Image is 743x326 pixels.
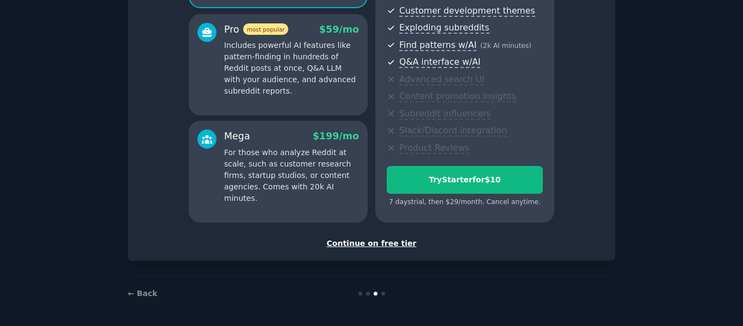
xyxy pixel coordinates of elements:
[313,131,359,142] span: $ 199 /mo
[399,57,480,68] span: Q&A interface w/AI
[224,40,359,97] p: Includes powerful AI features like pattern-finding in hundreds of Reddit posts at once, Q&A LLM w...
[399,91,516,102] span: Content promotion insights
[399,22,489,34] span: Exploding subreddits
[128,289,157,298] a: ← Back
[399,74,484,85] span: Advanced search UI
[399,5,535,17] span: Customer development themes
[399,108,491,120] span: Subreddit influencers
[224,130,250,143] div: Mega
[243,23,289,35] span: most popular
[224,23,288,36] div: Pro
[319,24,359,35] span: $ 59 /mo
[387,166,543,194] button: TryStarterfor$10
[399,125,507,137] span: Slack/Discord integration
[399,143,469,154] span: Product Reviews
[139,238,604,249] div: Continue on free tier
[480,42,531,50] span: ( 2k AI minutes )
[399,40,476,51] span: Find patterns w/AI
[387,174,542,186] div: Try Starter for $10
[387,198,543,207] div: 7 days trial, then $ 29 /month . Cancel anytime.
[224,147,359,204] p: For those who analyze Reddit at scale, such as customer research firms, startup studios, or conte...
